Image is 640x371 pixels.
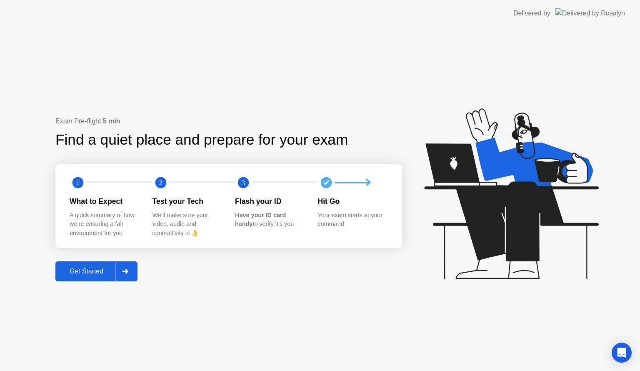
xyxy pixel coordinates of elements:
div: Flash your ID [235,196,305,207]
b: 5 min [103,118,120,125]
div: Get Started [58,268,115,275]
div: What to Expect [70,196,139,207]
img: Delivered by Rosalyn [555,8,625,18]
button: Get Started [55,261,137,281]
div: A quick summary of how we’re ensuring a fair environment for you [70,211,139,238]
b: Have your ID card handy [235,212,286,228]
text: 3 [242,179,245,187]
div: Open Intercom Messenger [612,343,632,363]
div: to verify it’s you [235,211,305,229]
div: Your exam starts at your command [318,211,387,229]
text: 1 [76,179,80,187]
div: Delivered by [513,8,550,18]
div: Hit Go [318,196,387,207]
text: 2 [159,179,162,187]
div: Find a quiet place and prepare for your exam [55,129,349,151]
div: We’ll make sure your video, audio and connectivity is 👌 [152,211,222,238]
div: Test your Tech [152,196,222,207]
div: Exam Pre-flight: [55,116,402,126]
